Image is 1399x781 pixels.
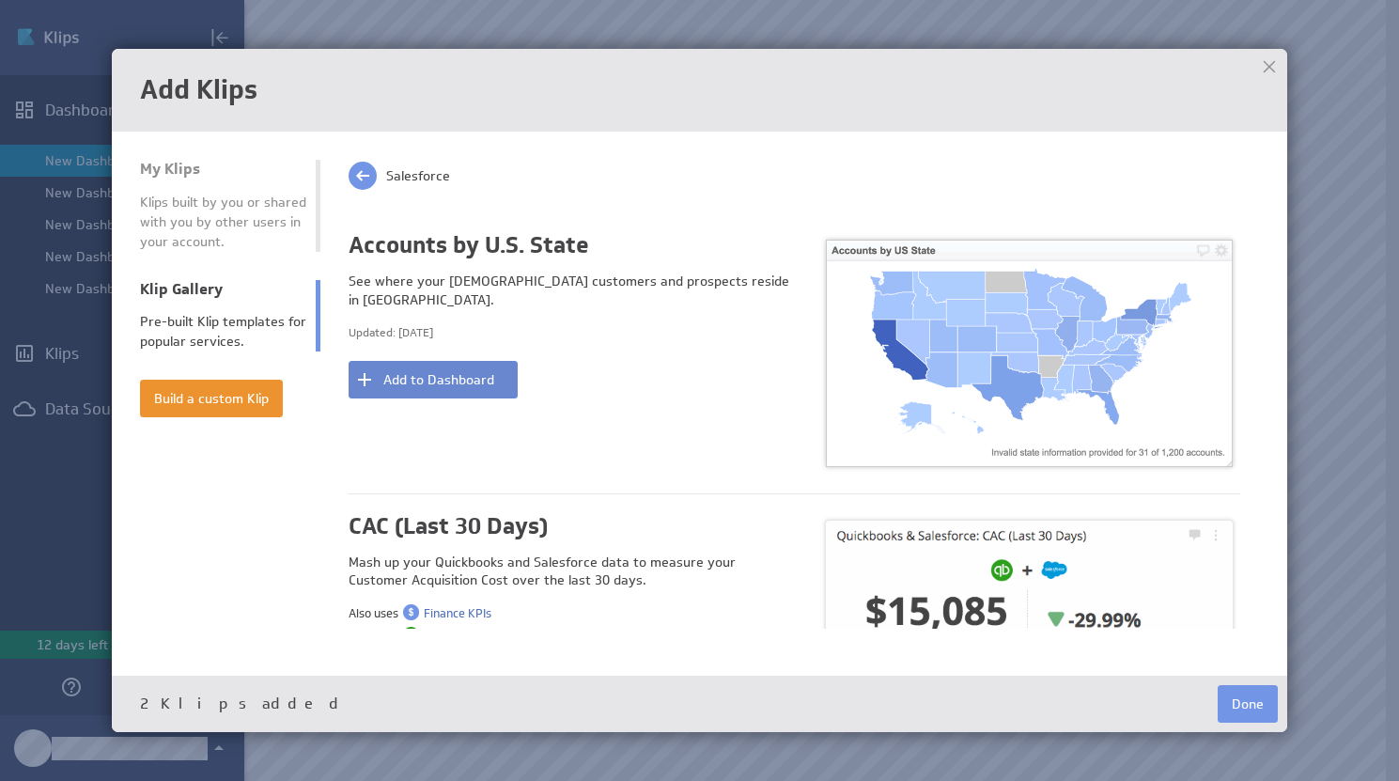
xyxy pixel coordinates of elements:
[140,312,306,351] div: Pre-built Klip templates for popular services.
[349,554,795,590] div: Mash up your Quickbooks and Salesforce data to measure your Customer Acquisition Cost over the la...
[349,232,795,258] h1: Accounts by U.S. State
[349,627,795,646] li: Also uses
[1218,685,1278,723] button: Done
[140,380,283,417] button: Build a custom Klip
[349,604,795,623] li: Also uses
[403,627,419,643] img: image5502353411254158712.png
[424,605,491,620] span: Finance KPIs
[424,628,487,643] span: QuickBooks
[140,280,306,299] div: Klip Gallery
[386,167,450,184] span: Salesforce
[826,240,1234,467] img: image8673226199882023298.png
[826,521,1234,657] img: image389289906066033644.png
[349,323,795,342] div: Updated: [DATE]
[140,77,1259,103] h1: Add Klips
[349,513,795,539] h1: CAC (Last 30 Days)
[140,160,306,179] div: My Klips
[349,361,518,398] button: Add to Dashboard
[349,273,795,309] div: See where your [DEMOGRAPHIC_DATA] customers and prospects reside in [GEOGRAPHIC_DATA].
[403,604,419,620] img: image286808521443149053.png
[140,695,346,712] span: 2 Klips added
[140,193,306,252] div: Klips built by you or shared with you by other users in your account.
